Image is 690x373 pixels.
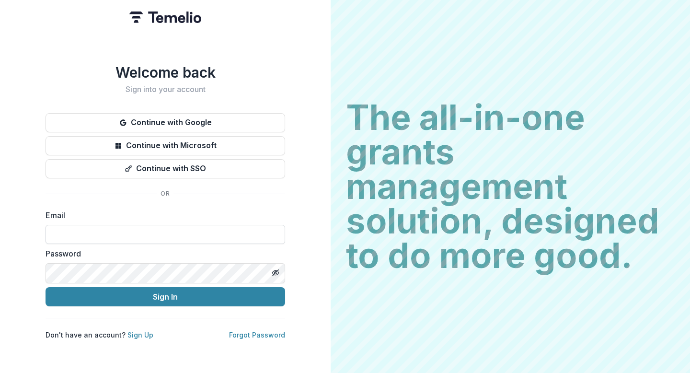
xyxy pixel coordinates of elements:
[229,331,285,339] a: Forgot Password
[46,210,279,221] label: Email
[46,159,285,178] button: Continue with SSO
[46,248,279,259] label: Password
[46,330,153,340] p: Don't have an account?
[46,113,285,132] button: Continue with Google
[129,12,201,23] img: Temelio
[46,64,285,81] h1: Welcome back
[46,287,285,306] button: Sign In
[268,265,283,280] button: Toggle password visibility
[127,331,153,339] a: Sign Up
[46,136,285,155] button: Continue with Microsoft
[46,85,285,94] h2: Sign into your account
